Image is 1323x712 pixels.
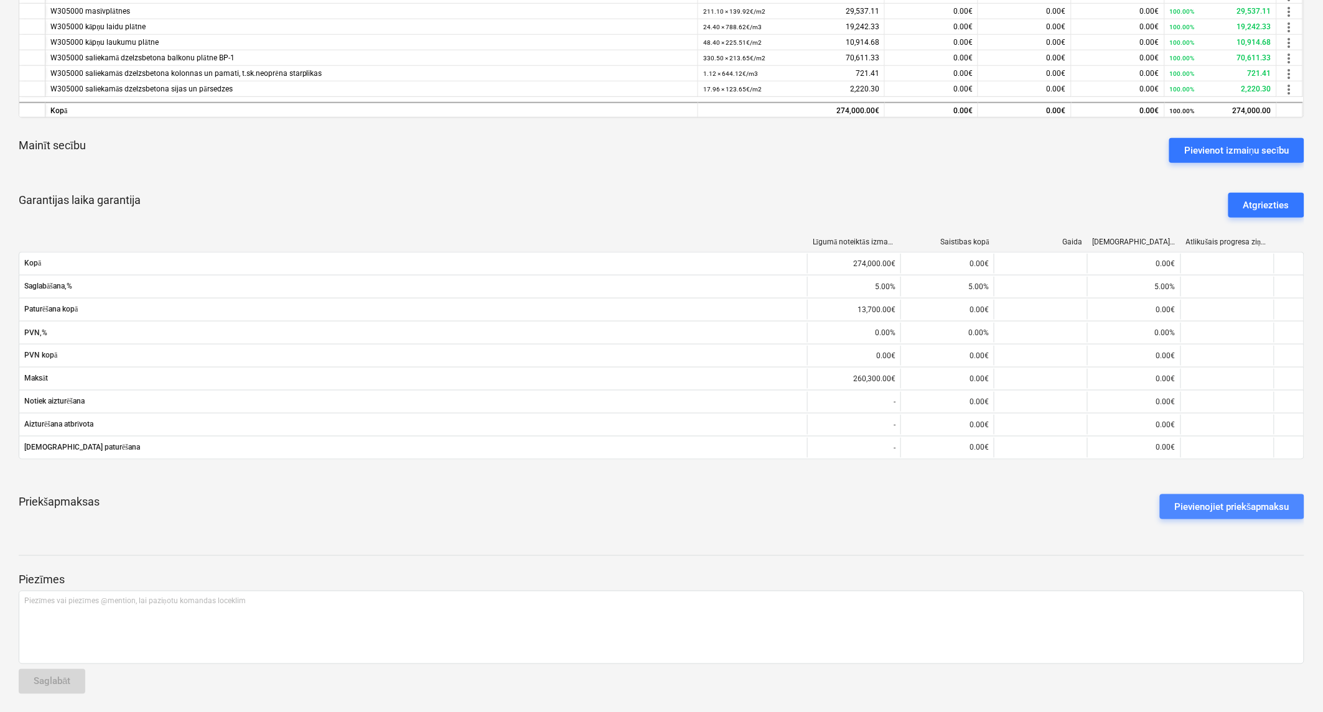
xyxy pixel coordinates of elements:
[1047,85,1066,93] span: 0.00€
[1160,494,1305,519] button: Pievienojiet priekšapmaksu
[24,397,802,406] span: Notiek aizturēšana
[807,277,900,297] div: 5.00%
[1087,346,1180,366] div: 0.00€
[807,369,900,389] div: 260,300.00€
[24,328,802,337] span: PVN,%
[24,259,802,268] span: Kopā
[1282,51,1297,66] span: more_vert
[50,35,693,50] div: W305000 kāpņu laukumu plātne
[703,4,879,19] div: 29,537.11
[807,323,900,343] div: 0.00%
[1261,652,1323,712] iframe: Chat Widget
[807,415,900,435] div: -
[1047,38,1066,47] span: 0.00€
[1170,50,1271,66] div: 70,611.33
[50,81,693,97] div: W305000 saliekamās dzelzsbetona sijas un pārsedzes
[885,102,978,118] div: 0.00€
[1170,70,1195,77] small: 100.00%
[1156,442,1176,453] p: 0.00€
[50,50,693,66] div: W305000 saliekamā dzelzsbetona balkonu plātne BP-1
[1093,238,1176,246] div: [DEMOGRAPHIC_DATA] izmaksas
[24,374,802,383] span: Maksāt
[1140,53,1159,62] span: 0.00€
[703,86,762,93] small: 17.96 × 123.65€ / m2
[953,85,973,93] span: 0.00€
[703,19,879,35] div: 19,242.33
[900,369,994,389] div: 0.00€
[50,4,693,19] div: W305000 masīvplātnes
[1170,35,1271,50] div: 10,914.68
[24,420,802,429] span: Aizturēšana atbrīvota
[1282,35,1297,50] span: more_vert
[1170,24,1195,30] small: 100.00%
[900,323,994,343] div: 0.00%
[1170,19,1271,35] div: 19,242.33
[900,392,994,412] div: 0.00€
[1282,67,1297,81] span: more_vert
[1170,108,1195,114] small: 100.00%
[1087,369,1180,389] div: 0.00€
[1170,103,1271,119] div: 274,000.00
[1087,254,1180,274] div: 0.00€
[703,24,762,30] small: 24.40 × 788.62€ / m3
[970,442,989,453] p: 0.00€
[900,415,994,435] div: 0.00€
[1140,85,1159,93] span: 0.00€
[1087,415,1180,435] div: 0.00€
[24,282,802,291] span: Saglabāšana,%
[953,7,973,16] span: 0.00€
[1170,39,1195,46] small: 100.00%
[953,22,973,31] span: 0.00€
[19,494,100,519] p: Priekšapmaksas
[1282,82,1297,97] span: more_vert
[999,238,1083,246] div: Gaida
[900,346,994,366] div: 0.00€
[1140,38,1159,47] span: 0.00€
[24,443,802,452] span: [DEMOGRAPHIC_DATA] paturēšana
[813,238,896,247] div: Līgumā noteiktās izmaksas
[1047,22,1066,31] span: 0.00€
[978,102,1072,118] div: 0.00€
[703,81,879,97] div: 2,220.30
[807,300,900,320] div: 13,700.00€
[50,19,693,35] div: W305000 kāpņu laidu plātne
[1170,55,1195,62] small: 100.00%
[1087,300,1180,320] div: 0.00€
[906,238,989,247] div: Saistības kopā
[953,53,973,62] span: 0.00€
[703,50,879,66] div: 70,611.33
[900,300,994,320] div: 0.00€
[953,69,973,78] span: 0.00€
[807,392,900,412] div: -
[900,254,994,274] div: 0.00€
[1175,499,1290,515] div: Pievienojiet priekšapmaksu
[1186,238,1269,247] div: Atlikušais progresa ziņojums
[1228,193,1304,218] button: Atgriezties
[1140,22,1159,31] span: 0.00€
[1087,277,1180,297] div: 5.00%
[703,66,879,81] div: 721.41
[19,572,1304,587] p: Piezīmes
[953,38,973,47] span: 0.00€
[1170,81,1271,97] div: 2,220.30
[50,66,693,81] div: W305000 saliekamās dzelzsbetona kolonnas un pamati, t.sk.neoprēna starplikas
[807,346,900,366] div: 0.00€
[24,351,802,360] span: PVN kopā
[1243,197,1289,213] div: Atgriezties
[703,70,758,77] small: 1.12 × 644.12€ / m3
[45,102,698,118] div: Kopā
[1140,69,1159,78] span: 0.00€
[19,193,141,218] p: Garantijas laika garantija
[703,35,879,50] div: 10,914.68
[1282,20,1297,35] span: more_vert
[19,138,86,153] p: Mainīt secību
[1072,102,1165,118] div: 0.00€
[1170,66,1271,81] div: 721.41
[900,277,994,297] div: 5.00%
[24,305,802,314] span: Paturēšana kopā
[1047,53,1066,62] span: 0.00€
[1047,69,1066,78] span: 0.00€
[1184,142,1289,159] div: Pievienot izmaiņu secību
[807,438,900,458] div: -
